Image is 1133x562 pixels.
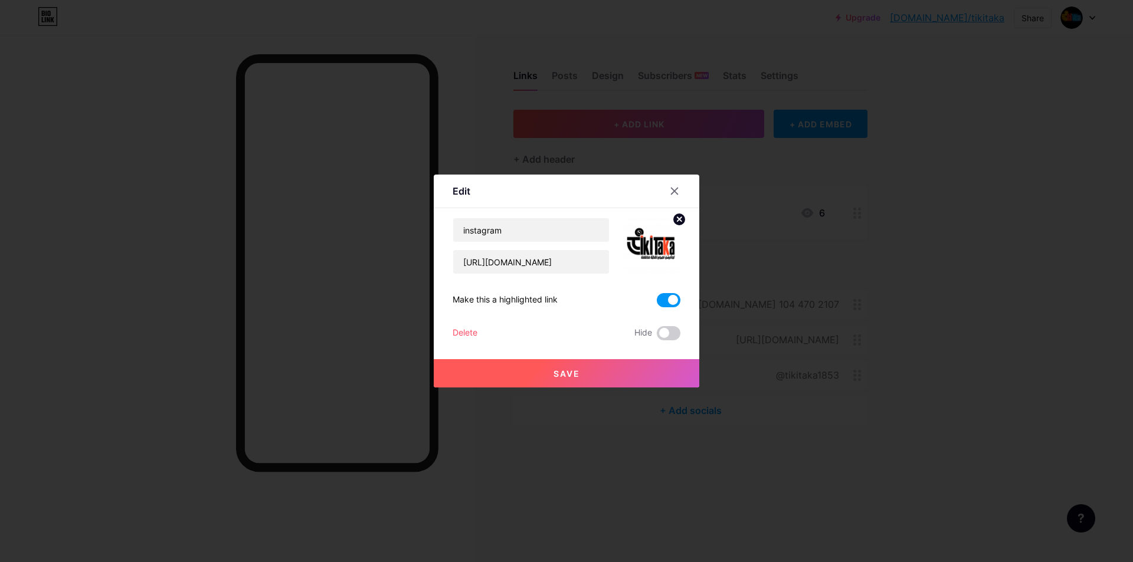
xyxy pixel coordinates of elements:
[624,218,680,274] img: link_thumbnail
[634,326,652,340] span: Hide
[453,326,477,340] div: Delete
[453,184,470,198] div: Edit
[453,218,609,242] input: Title
[554,369,580,379] span: Save
[453,250,609,274] input: URL
[434,359,699,387] button: Save
[453,293,558,307] div: Make this a highlighted link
